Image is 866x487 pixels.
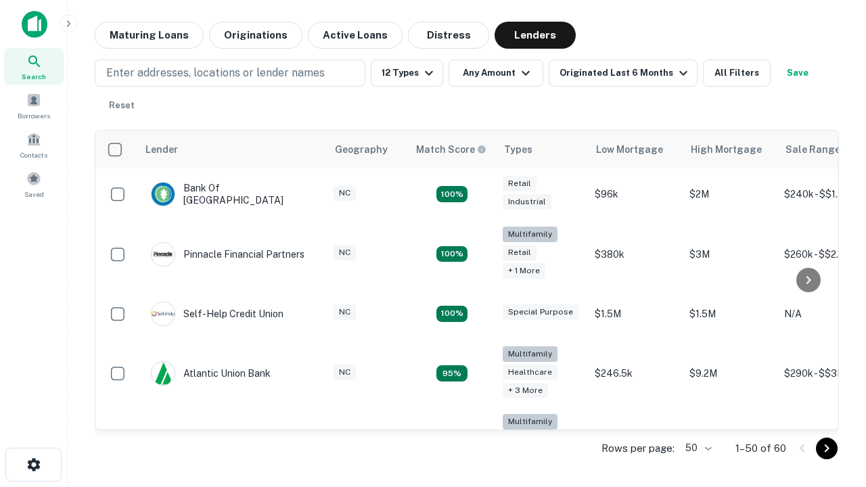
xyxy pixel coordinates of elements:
span: Search [22,71,46,82]
th: Lender [137,131,327,168]
button: Any Amount [449,60,543,87]
div: Special Purpose [503,304,578,320]
button: All Filters [703,60,771,87]
button: Enter addresses, locations or lender names [95,60,365,87]
p: Enter addresses, locations or lender names [106,65,325,81]
a: Borrowers [4,87,64,124]
div: NC [334,365,356,380]
button: Active Loans [308,22,403,49]
th: Low Mortgage [588,131,683,168]
div: Self-help Credit Union [151,302,283,326]
div: Atlantic Union Bank [151,361,271,386]
img: picture [152,243,175,266]
div: + 3 more [503,383,548,398]
div: Originated Last 6 Months [560,65,691,81]
button: Maturing Loans [95,22,204,49]
div: Matching Properties: 17, hasApolloMatch: undefined [436,246,468,262]
div: Capitalize uses an advanced AI algorithm to match your search with the best lender. The match sco... [416,142,486,157]
div: NC [334,185,356,201]
span: Contacts [20,149,47,160]
div: Geography [335,141,388,158]
div: Matching Properties: 15, hasApolloMatch: undefined [436,186,468,202]
button: Originated Last 6 Months [549,60,698,87]
iframe: Chat Widget [798,379,866,444]
div: NC [334,304,356,320]
div: Sale Range [785,141,840,158]
button: Originations [209,22,302,49]
th: Geography [327,131,408,168]
th: Types [496,131,588,168]
a: Saved [4,166,64,202]
th: High Mortgage [683,131,777,168]
div: Pinnacle Financial Partners [151,242,304,266]
div: Matching Properties: 9, hasApolloMatch: undefined [436,365,468,381]
td: $9.2M [683,340,777,408]
button: Lenders [495,22,576,49]
div: Types [504,141,532,158]
td: $2M [683,168,777,220]
div: Lender [145,141,178,158]
p: Rows per page: [601,440,675,457]
div: NC [334,245,356,260]
td: $96k [588,168,683,220]
img: picture [152,302,175,325]
div: Healthcare [503,365,557,380]
img: capitalize-icon.png [22,11,47,38]
p: 1–50 of 60 [735,440,786,457]
th: Capitalize uses an advanced AI algorithm to match your search with the best lender. The match sco... [408,131,496,168]
span: Borrowers [18,110,50,121]
td: $246.5k [588,340,683,408]
h6: Match Score [416,142,484,157]
div: Industrial [503,194,551,210]
td: $246k [588,407,683,476]
a: Contacts [4,126,64,163]
td: $1.5M [683,288,777,340]
div: Multifamily [503,227,557,242]
div: + 1 more [503,263,545,279]
button: 12 Types [371,60,443,87]
div: Matching Properties: 11, hasApolloMatch: undefined [436,306,468,322]
div: High Mortgage [691,141,762,158]
a: Search [4,48,64,85]
div: 50 [680,438,714,458]
img: picture [152,183,175,206]
div: Low Mortgage [596,141,663,158]
td: $3M [683,220,777,288]
button: Distress [408,22,489,49]
div: Retail [503,176,537,191]
div: The Fidelity Bank [151,430,260,454]
td: $1.5M [588,288,683,340]
div: Bank Of [GEOGRAPHIC_DATA] [151,182,313,206]
td: $3.2M [683,407,777,476]
td: $380k [588,220,683,288]
div: Multifamily [503,414,557,430]
img: picture [152,362,175,385]
span: Saved [24,189,44,200]
button: Reset [100,92,143,119]
button: Save your search to get updates of matches that match your search criteria. [776,60,819,87]
div: Multifamily [503,346,557,362]
button: Go to next page [816,438,838,459]
div: Retail [503,245,537,260]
